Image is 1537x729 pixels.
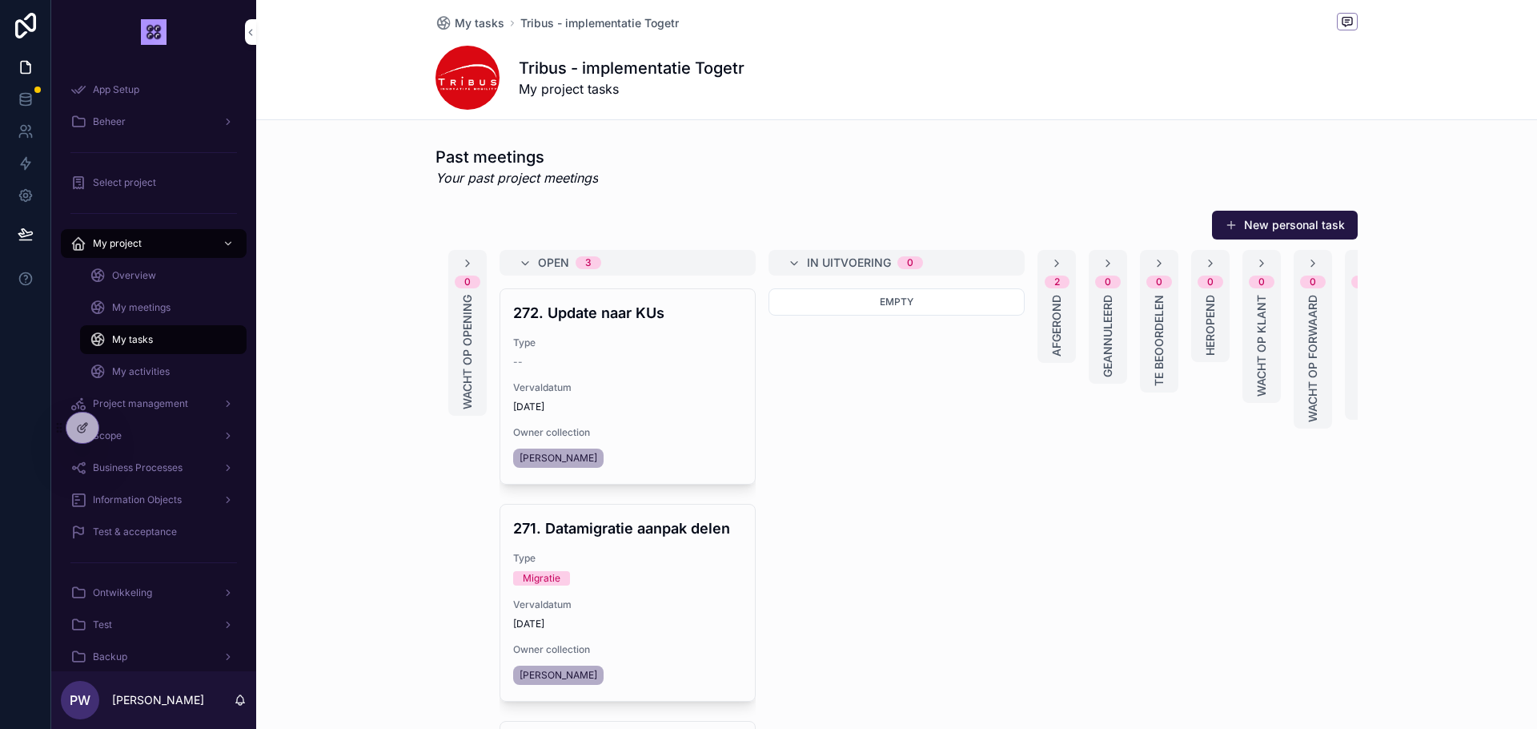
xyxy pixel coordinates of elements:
[513,356,523,369] span: --
[585,256,592,269] div: 3
[93,650,127,663] span: Backup
[523,571,560,586] div: Migratie
[61,421,247,450] a: Scope
[464,276,471,288] div: 0
[520,15,679,31] a: Tribus - implementatie Togetr
[61,453,247,482] a: Business Processes
[93,115,126,128] span: Beheer
[61,485,247,514] a: Information Objects
[500,504,756,702] a: 271. Datamigratie aanpak delenTypeMigratieVervaldatum[DATE]Owner collection[PERSON_NAME]
[93,83,139,96] span: App Setup
[93,237,142,250] span: My project
[1258,276,1265,288] div: 0
[1310,276,1316,288] div: 0
[880,296,913,308] span: Empty
[61,229,247,258] a: My project
[519,79,744,99] span: My project tasks
[1202,295,1218,356] span: Heropend
[93,526,177,538] span: Test & acceptance
[1151,295,1167,386] span: Te beoordelen
[520,669,597,682] span: [PERSON_NAME]
[435,168,598,187] em: Your past project meetings
[93,586,152,599] span: Ontwikkeling
[112,365,170,378] span: My activities
[61,578,247,607] a: Ontwikkeling
[1105,276,1111,288] div: 0
[455,15,504,31] span: My tasks
[61,518,247,546] a: Test & acceptance
[520,452,597,465] span: [PERSON_NAME]
[80,325,247,354] a: My tasks
[435,146,598,168] h1: Past meetings
[80,293,247,322] a: My meetings
[112,269,156,282] span: Overview
[1356,295,1372,413] span: Wacht op 3e partij
[1305,295,1321,422] span: Wacht op Forwaard
[513,598,742,611] span: Vervaldatum
[112,301,171,314] span: My meetings
[112,692,204,708] p: [PERSON_NAME]
[500,288,756,485] a: 272. Update naar KUsType--Vervaldatum[DATE]Owner collection[PERSON_NAME]
[61,389,247,418] a: Project management
[538,255,569,271] span: Open
[459,295,476,409] span: Wacht op opening
[61,107,247,136] a: Beheer
[435,15,504,31] a: My tasks
[61,75,247,104] a: App Setup
[513,302,742,324] h4: 272. Update naar KUs
[1156,276,1162,288] div: 0
[513,449,604,468] a: [PERSON_NAME]
[93,618,112,631] span: Test
[61,610,247,639] a: Test
[513,618,742,630] span: [DATE]
[1212,211,1358,240] button: New personal task
[1054,276,1060,288] div: 2
[513,643,742,656] span: Owner collection
[807,255,891,271] span: In uitvoering
[513,426,742,439] span: Owner collection
[1100,295,1116,377] span: Geannuleerd
[61,642,247,671] a: Backup
[141,19,167,45] img: App logo
[519,57,744,79] h1: Tribus - implementatie Togetr
[513,552,742,565] span: Type
[513,336,742,349] span: Type
[907,256,913,269] div: 0
[93,461,183,474] span: Business Processes
[112,333,153,346] span: My tasks
[51,64,256,671] div: scrollable content
[1254,295,1270,397] span: Wacht op klant
[513,381,742,394] span: Vervaldatum
[93,493,182,506] span: Information Objects
[513,401,742,413] span: [DATE]
[93,429,122,442] span: Scope
[1049,295,1065,356] span: Afgerond
[1207,276,1214,288] div: 0
[80,357,247,386] a: My activities
[93,397,188,410] span: Project management
[70,691,90,710] span: PW
[93,176,156,189] span: Select project
[80,261,247,290] a: Overview
[513,518,742,539] h4: 271. Datamigratie aanpak delen
[61,168,247,197] a: Select project
[513,666,604,685] a: [PERSON_NAME]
